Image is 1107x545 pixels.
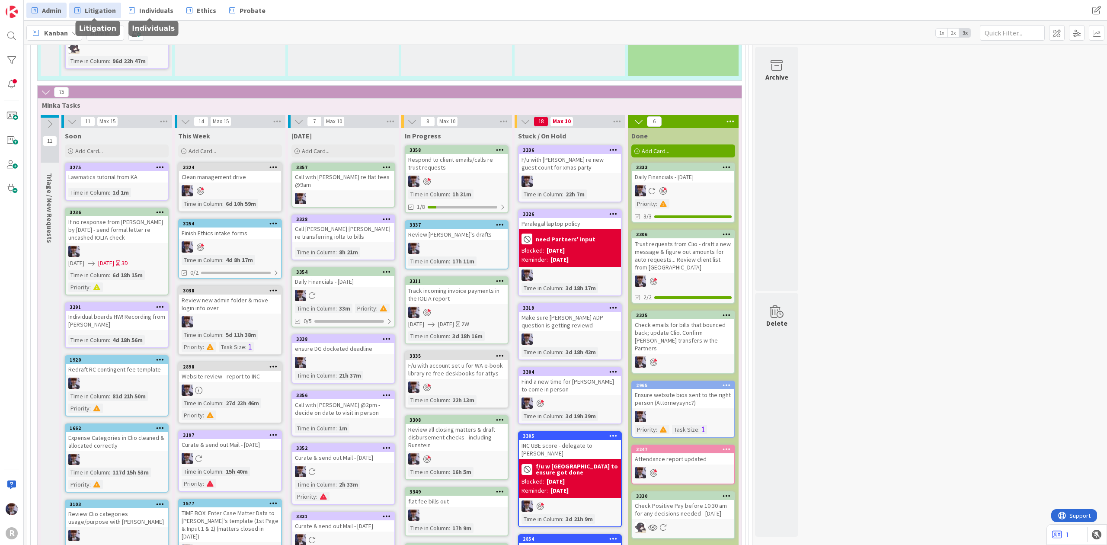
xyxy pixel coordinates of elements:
div: Time in Column [68,56,109,66]
div: 3328Call [PERSON_NAME] [PERSON_NAME] re transferring iolta to bills [292,215,394,242]
div: 3311 [410,278,508,284]
div: 1920 [70,357,168,363]
div: 3330 [632,492,734,500]
img: ML [522,269,533,281]
div: ML [406,453,508,465]
div: 3354 [296,269,394,275]
div: ML [519,398,621,409]
div: 3306 [636,231,734,237]
div: 3335 [406,352,508,360]
div: 3326Paralegal laptop policy [519,210,621,229]
span: Add Card... [302,147,330,155]
span: 14 [194,116,208,127]
div: 3305INC UBE score - delegate to [PERSON_NAME] [519,432,621,459]
div: 3337 [410,222,508,228]
div: 3236 [66,208,168,216]
span: : [449,256,450,266]
span: : [376,304,378,313]
div: 3236 [70,209,168,215]
div: 3236If no response from [PERSON_NAME] by [DATE] - send formal letter re uncashed IOLTA check [66,208,168,243]
div: 3308 [406,416,508,424]
h5: Individuals [132,24,175,32]
div: 3354Daily Financials - [DATE] [292,268,394,287]
div: 3319 [523,305,621,311]
img: ML [408,453,419,465]
a: 1 [1052,529,1069,540]
div: 3356 [292,391,394,399]
div: Reminder: [522,255,548,264]
div: Finish Ethics intake forms [179,228,281,239]
div: 3328 [296,216,394,222]
span: 3/3 [643,212,652,221]
div: Daily Financials - [DATE] [632,171,734,183]
div: Time in Column [295,304,336,313]
div: 3326 [523,211,621,217]
span: 1/8 [417,202,425,212]
div: Time in Column [408,331,449,341]
div: 3325 [632,311,734,319]
div: ML [292,466,394,477]
div: 3254Finish Ethics intake forms [179,220,281,239]
div: Time in Column [522,283,562,293]
div: 3333Daily Financials - [DATE] [632,163,734,183]
div: 3331 [292,513,394,520]
img: ML [522,333,533,345]
div: 3254 [179,220,281,228]
div: 3335F/u with account set u for WA e-book library re free deskbooks for attys [406,352,508,379]
img: ML [635,356,646,368]
div: Time in Column [182,199,222,208]
img: KN [635,522,646,533]
div: 5d 11h 38m [224,330,258,340]
div: 3306 [632,231,734,238]
div: 3197 [179,431,281,439]
span: : [449,331,450,341]
div: 3D [122,259,128,268]
div: 2W [461,320,469,329]
span: : [336,304,337,313]
div: Trust requests from Clio - draft a new message & figure out amounts for auto requests... Review c... [632,238,734,273]
div: ML [179,316,281,327]
div: 2898Website review - report to INC [179,363,281,382]
div: 3357 [296,164,394,170]
div: 4d 18h 56m [110,335,145,345]
div: 3328 [292,215,394,223]
div: 6d 18h 15m [110,270,145,280]
span: Admin [42,5,61,16]
img: ML [408,510,419,521]
div: 4d 8h 17m [224,255,255,265]
h5: Litigation [79,24,117,32]
span: Litigation [85,5,116,16]
div: 3358Respond to client emails/calls re trust requests [406,146,508,173]
div: 3254 [183,221,281,227]
div: Blocked: [522,246,544,255]
input: Quick Filter... [980,25,1045,41]
div: 3275 [70,164,168,170]
img: ML [635,276,646,287]
div: 3335 [410,353,508,359]
div: 3247Attendance report updated [632,446,734,465]
span: : [203,342,204,352]
img: ML [68,378,80,389]
img: ML [182,453,193,464]
div: 3357Call with [PERSON_NAME] re flat fees @9am [292,163,394,190]
div: ML [66,246,168,257]
div: 3311Track incoming invoice payments in the IOLTA report [406,277,508,304]
span: 2/2 [643,293,652,302]
span: : [222,255,224,265]
div: 3275 [66,163,168,171]
div: 1662 [66,424,168,432]
div: 3333 [636,164,734,170]
div: 6d 10h 59m [224,199,258,208]
div: ML [632,411,734,422]
span: Today [291,131,312,140]
img: ML [182,316,193,327]
span: : [562,189,563,199]
div: ML [519,269,621,281]
div: ML [292,357,394,368]
div: Make sure [PERSON_NAME] ADP question is getting reviewd [519,312,621,331]
img: ML [295,466,306,477]
div: Call [PERSON_NAME] [PERSON_NAME] re transferring iolta to bills [292,223,394,242]
img: ML [68,530,80,541]
div: Time in Column [408,256,449,266]
span: [DATE] [98,259,114,268]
